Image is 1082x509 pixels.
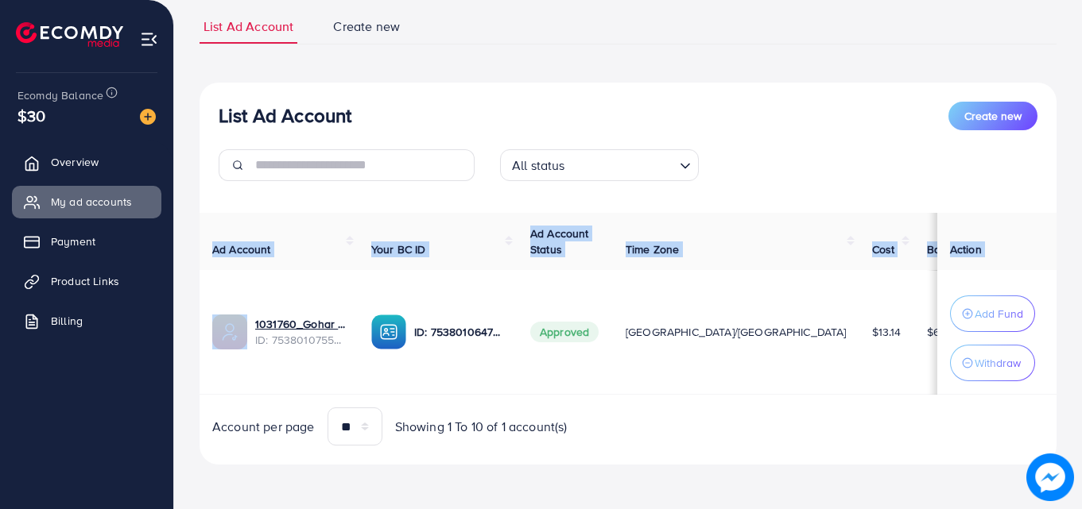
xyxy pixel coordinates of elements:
[414,322,505,341] p: ID: 7538010647703846913
[950,295,1035,332] button: Add Fund
[51,154,99,170] span: Overview
[219,104,351,127] h3: List Ad Account
[530,322,599,342] span: Approved
[51,273,119,289] span: Product Links
[975,353,1021,372] p: Withdraw
[12,265,161,297] a: Product Links
[17,104,45,127] span: $30
[51,194,132,210] span: My ad accounts
[872,241,895,257] span: Cost
[570,151,673,177] input: Search for option
[964,108,1022,124] span: Create new
[395,418,568,436] span: Showing 1 To 10 of 1 account(s)
[204,17,293,36] span: List Ad Account
[950,345,1035,381] button: Withdraw
[51,313,83,329] span: Billing
[12,186,161,218] a: My ad accounts
[212,241,271,257] span: Ad Account
[140,109,156,125] img: image
[12,305,161,337] a: Billing
[626,241,679,257] span: Time Zone
[16,22,123,47] img: logo
[500,149,699,181] div: Search for option
[371,241,426,257] span: Your BC ID
[212,314,247,349] img: ic-ads-acc.e4c84228.svg
[530,226,589,257] span: Ad Account Status
[212,418,315,436] span: Account per page
[872,324,902,340] span: $13.14
[626,324,847,340] span: [GEOGRAPHIC_DATA]/[GEOGRAPHIC_DATA]
[1026,453,1074,501] img: image
[333,17,400,36] span: Create new
[509,154,568,177] span: All status
[948,102,1037,130] button: Create new
[255,316,346,332] a: 1031760_Gohar enterprises_1755079930946
[975,304,1023,323] p: Add Fund
[12,146,161,178] a: Overview
[950,241,982,257] span: Action
[255,316,346,349] div: <span class='underline'>1031760_Gohar enterprises_1755079930946</span></br>7538010755361046545
[371,314,406,349] img: ic-ba-acc.ded83a64.svg
[255,332,346,348] span: ID: 7538010755361046545
[12,226,161,257] a: Payment
[51,233,95,249] span: Payment
[17,87,103,103] span: Ecomdy Balance
[140,30,158,48] img: menu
